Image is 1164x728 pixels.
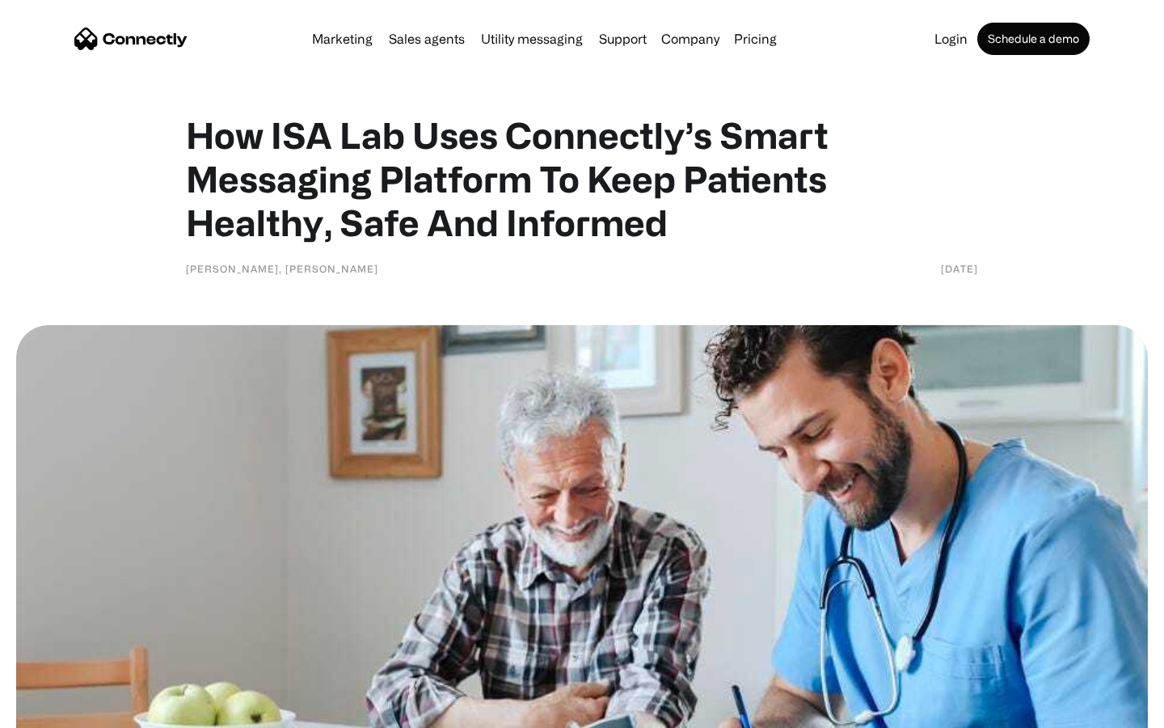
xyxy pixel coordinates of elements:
[977,23,1090,55] a: Schedule a demo
[727,32,783,45] a: Pricing
[928,32,974,45] a: Login
[593,32,653,45] a: Support
[16,700,97,722] aside: Language selected: English
[186,260,378,277] div: [PERSON_NAME], [PERSON_NAME]
[941,260,978,277] div: [DATE]
[474,32,589,45] a: Utility messaging
[186,113,978,244] h1: How ISA Lab Uses Connectly’s Smart Messaging Platform To Keep Patients Healthy, Safe And Informed
[661,28,719,50] div: Company
[32,700,97,722] ul: Language list
[306,32,379,45] a: Marketing
[382,32,471,45] a: Sales agents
